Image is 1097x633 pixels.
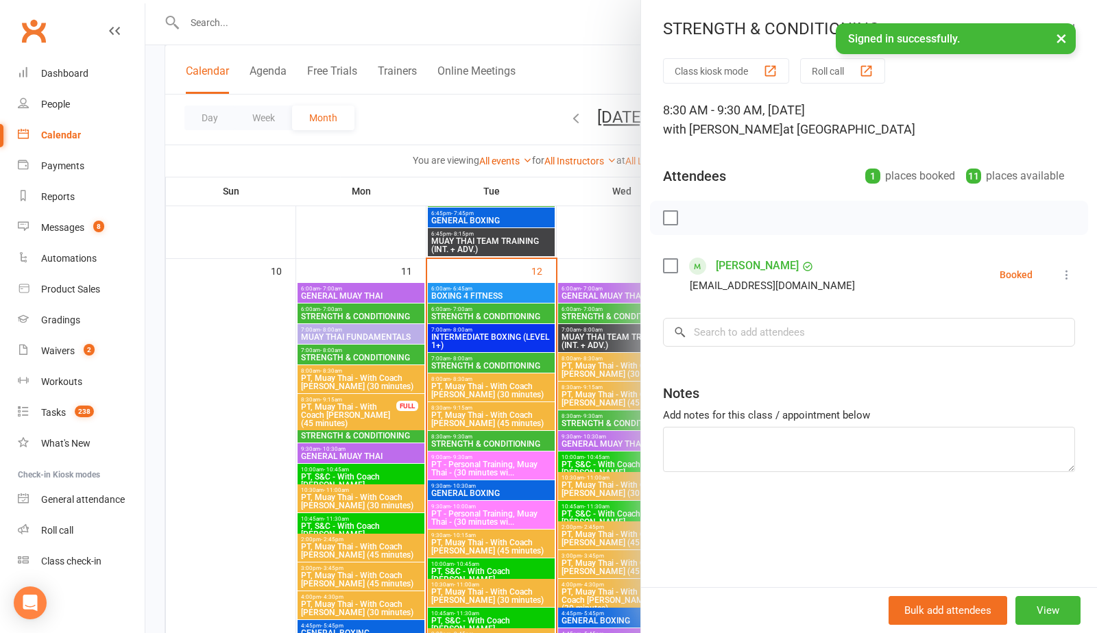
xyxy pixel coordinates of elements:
button: × [1049,23,1074,53]
div: Calendar [41,129,81,140]
span: 2 [84,344,95,356]
div: Tasks [41,407,66,418]
div: Class check-in [41,556,101,567]
div: Workouts [41,376,82,387]
span: with [PERSON_NAME] [663,122,783,136]
div: Dashboard [41,68,88,79]
div: Open Intercom Messenger [14,586,47,619]
button: View [1015,596,1081,625]
div: 11 [966,169,981,184]
div: STRENGTH & CONDITIONING [641,19,1097,38]
a: Workouts [18,367,145,397]
a: Messages 8 [18,212,145,243]
div: Waivers [41,345,75,356]
a: People [18,89,145,120]
a: [PERSON_NAME] [716,255,799,277]
span: 238 [75,406,94,417]
div: Automations [41,253,97,264]
div: People [41,99,70,110]
a: What's New [18,428,145,459]
div: Product Sales [41,284,100,295]
a: Reports [18,182,145,212]
a: General attendance kiosk mode [18,484,145,515]
a: Product Sales [18,274,145,305]
span: at [GEOGRAPHIC_DATA] [783,122,915,136]
a: Class kiosk mode [18,546,145,577]
button: Bulk add attendees [889,596,1007,625]
div: places booked [865,166,955,186]
div: Notes [663,384,699,403]
a: Gradings [18,305,145,336]
div: 8:30 AM - 9:30 AM, [DATE] [663,101,1075,139]
a: Roll call [18,515,145,546]
div: Payments [41,160,84,171]
div: Attendees [663,166,726,186]
a: Dashboard [18,58,145,89]
button: Class kiosk mode [663,58,789,84]
div: Roll call [41,525,73,536]
div: [EMAIL_ADDRESS][DOMAIN_NAME] [690,277,855,295]
a: Waivers 2 [18,336,145,367]
a: Tasks 238 [18,397,145,428]
div: places available [966,166,1064,186]
a: Automations [18,243,145,274]
a: Payments [18,151,145,182]
div: What's New [41,438,91,449]
div: General attendance [41,494,125,505]
div: Messages [41,222,84,233]
a: Clubworx [16,14,51,48]
input: Search to add attendees [663,318,1075,347]
div: 1 [865,169,880,184]
span: Signed in successfully. [848,32,960,45]
div: Add notes for this class / appointment below [663,407,1075,423]
div: Reports [41,191,75,202]
span: 8 [93,221,104,232]
button: Roll call [800,58,885,84]
a: Calendar [18,120,145,151]
div: Booked [1000,270,1033,280]
div: Gradings [41,314,80,325]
